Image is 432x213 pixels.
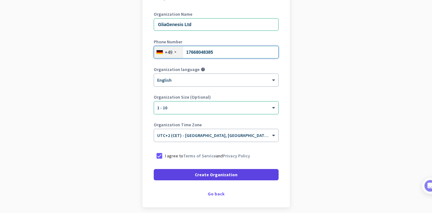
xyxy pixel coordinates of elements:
label: Organization Time Zone [154,123,279,127]
label: Organization Name [154,12,279,16]
label: Phone Number [154,40,279,44]
a: Privacy Policy [223,153,250,159]
label: Organization language [154,67,200,72]
span: Create Organization [195,172,237,178]
label: Organization Size (Optional) [154,95,279,99]
p: I agree to and [165,153,250,159]
i: help [201,67,205,72]
div: +49 [165,49,173,55]
input: 30 123456 [154,46,279,58]
button: Create Organization [154,169,279,180]
div: Go back [154,192,279,196]
a: Terms of Service [183,153,216,159]
input: What is the name of your organization? [154,18,279,31]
